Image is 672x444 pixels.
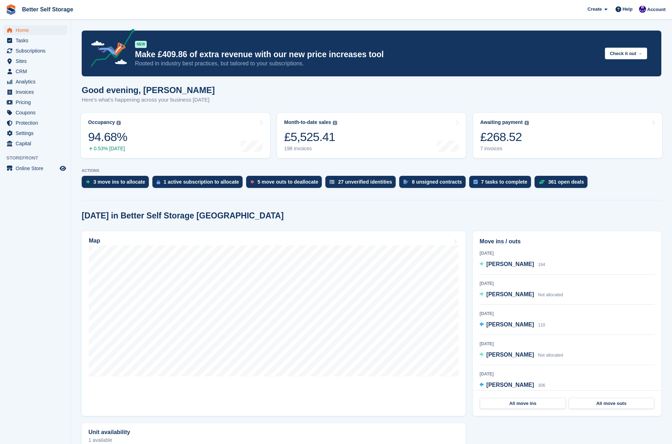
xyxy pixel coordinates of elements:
[548,179,584,185] div: 361 open deals
[486,261,534,267] span: [PERSON_NAME]
[59,164,67,173] a: Preview store
[325,176,399,191] a: 27 unverified identities
[623,6,633,13] span: Help
[479,310,655,317] div: [DATE]
[16,46,58,56] span: Subscriptions
[605,48,647,59] button: Check it out →
[473,113,662,158] a: Awaiting payment £268.52 7 invoices
[412,179,462,185] div: 8 unsigned contracts
[480,398,565,409] a: All move ins
[479,371,655,377] div: [DATE]
[135,60,599,67] p: Rooted in industry best practices, but tailored to your subscriptions.
[250,180,254,184] img: move_outs_to_deallocate_icon-f764333ba52eb49d3ac5e1228854f67142a1ed5810a6f6cc68b1a99e826820c5.svg
[16,128,58,138] span: Settings
[82,168,661,173] p: ACTIONS
[82,176,152,191] a: 3 move ins to allocate
[85,29,135,69] img: price-adjustments-announcement-icon-8257ccfd72463d97f412b2fc003d46551f7dbcb40ab6d574587a9cd5c0d94...
[258,179,318,185] div: 5 move outs to deallocate
[16,118,58,128] span: Protection
[16,77,58,87] span: Analytics
[479,320,545,330] a: [PERSON_NAME] 110
[152,176,246,191] a: 1 active subscription to allocate
[89,238,100,244] h2: Map
[4,118,67,128] a: menu
[135,41,147,48] div: NEW
[403,180,408,184] img: contract_signature_icon-13c848040528278c33f63329250d36e43548de30e8caae1d1a13099fd9432cc5.svg
[538,353,563,358] span: Not allocated
[4,56,67,66] a: menu
[538,262,545,267] span: 164
[539,179,545,184] img: deal-1b604bf984904fb50ccaf53a9ad4b4a5d6e5aea283cecdc64d6e3604feb123c2.svg
[82,211,284,221] h2: [DATE] in Better Self Storage [GEOGRAPHIC_DATA]
[479,290,563,299] a: [PERSON_NAME] Not allocated
[4,77,67,87] a: menu
[4,139,67,148] a: menu
[88,130,127,144] div: 94.68%
[6,155,71,162] span: Storefront
[16,36,58,45] span: Tasks
[88,429,130,435] h2: Unit availability
[486,352,534,358] span: [PERSON_NAME]
[479,280,655,287] div: [DATE]
[479,341,655,347] div: [DATE]
[486,382,534,388] span: [PERSON_NAME]
[16,108,58,118] span: Coupons
[399,176,469,191] a: 8 unsigned contracts
[93,179,145,185] div: 3 move ins to allocate
[480,130,529,144] div: £268.52
[284,146,337,152] div: 198 invoices
[157,180,160,184] img: active_subscription_to_allocate_icon-d502201f5373d7db506a760aba3b589e785aa758c864c3986d89f69b8ff3...
[4,36,67,45] a: menu
[4,97,67,107] a: menu
[82,85,215,95] h1: Good evening, [PERSON_NAME]
[88,438,459,443] p: 1 available
[587,6,602,13] span: Create
[16,56,58,66] span: Sites
[16,87,58,97] span: Invoices
[4,46,67,56] a: menu
[19,4,76,15] a: Better Self Storage
[4,87,67,97] a: menu
[639,6,646,13] img: David Macdonald
[4,163,67,173] a: menu
[538,292,563,297] span: Not allocated
[81,113,270,158] a: Occupancy 94.68% 0.53% [DATE]
[535,176,591,191] a: 361 open deals
[82,231,466,416] a: Map
[16,97,58,107] span: Pricing
[246,176,325,191] a: 5 move outs to deallocate
[647,6,666,13] span: Account
[479,351,563,360] a: [PERSON_NAME] Not allocated
[479,237,655,246] h2: Move ins / outs
[86,180,90,184] img: move_ins_to_allocate_icon-fdf77a2bb77ea45bf5b3d319d69a93e2d87916cf1d5bf7949dd705db3b84f3ca.svg
[486,321,534,327] span: [PERSON_NAME]
[473,180,478,184] img: task-75834270c22a3079a89374b754ae025e5fb1db73e45f91037f5363f120a921f8.svg
[330,180,335,184] img: verify_identity-adf6edd0f0f0b5bbfe63781bf79b02c33cf7c696d77639b501bdc392416b5a36.svg
[116,121,121,125] img: icon-info-grey-7440780725fd019a000dd9b08b2336e03edf1995a4989e88bcd33f0948082b44.svg
[538,383,545,388] span: 306
[338,179,392,185] div: 27 unverified identities
[16,25,58,35] span: Home
[569,398,654,409] a: All move outs
[333,121,337,125] img: icon-info-grey-7440780725fd019a000dd9b08b2336e03edf1995a4989e88bcd33f0948082b44.svg
[277,113,466,158] a: Month-to-date sales £5,525.41 198 invoices
[538,323,545,327] span: 110
[284,119,331,125] div: Month-to-date sales
[16,139,58,148] span: Capital
[479,250,655,256] div: [DATE]
[4,66,67,76] a: menu
[481,179,527,185] div: 7 tasks to complete
[88,119,115,125] div: Occupancy
[284,130,337,144] div: £5,525.41
[4,128,67,138] a: menu
[16,66,58,76] span: CRM
[479,260,545,269] a: [PERSON_NAME] 164
[469,176,535,191] a: 7 tasks to complete
[480,146,529,152] div: 7 invoices
[479,381,545,390] a: [PERSON_NAME] 306
[6,4,16,15] img: stora-icon-8386f47178a22dfd0bd8f6a31ec36ba5ce8667c1dd55bd0f319d3a0aa187defe.svg
[4,108,67,118] a: menu
[164,179,239,185] div: 1 active subscription to allocate
[525,121,529,125] img: icon-info-grey-7440780725fd019a000dd9b08b2336e03edf1995a4989e88bcd33f0948082b44.svg
[4,25,67,35] a: menu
